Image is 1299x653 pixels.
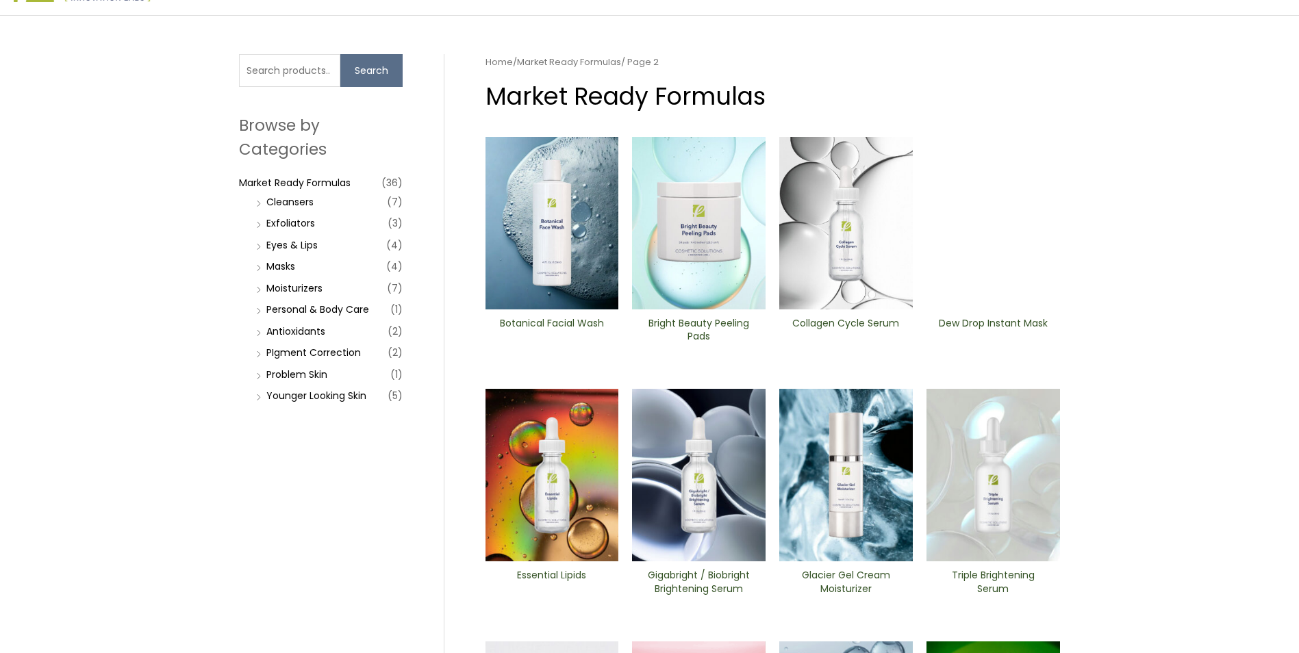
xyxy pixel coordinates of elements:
[779,137,913,309] img: Collagen Cycle Serum
[496,569,607,595] h2: Essential Lipids
[517,55,621,68] a: Market Ready Formulas
[779,389,913,561] img: Glacier Gel Moisturizer
[340,54,403,87] button: Search
[938,317,1048,348] a: Dew Drop Instant Mask
[266,368,327,381] a: Problem Skin
[632,137,766,309] img: Bright Beauty Peeling Pads
[386,257,403,276] span: (4)
[266,303,369,316] a: Personal & Body Care
[644,317,754,348] a: Bright Beauty Peeling Pads
[386,235,403,255] span: (4)
[485,55,513,68] a: Home
[485,137,619,309] img: Botanical Facial Wash
[496,317,607,343] h2: Botanical Facial Wash
[388,214,403,233] span: (3)
[239,114,403,160] h2: Browse by Categories
[239,176,351,190] a: Market Ready Formulas
[791,317,901,343] h2: Collagen Cycle Serum
[387,192,403,212] span: (7)
[387,279,403,298] span: (7)
[388,386,403,405] span: (5)
[266,389,366,402] a: Younger Looking Skin
[926,137,1060,309] img: Dew Drop Instant Mask
[266,346,361,359] a: PIgment Correction
[496,569,607,600] a: Essential Lipids
[644,317,754,343] h2: Bright Beauty Peeling Pads
[266,324,325,338] a: Antioxidants
[388,322,403,341] span: (2)
[266,259,295,273] a: Masks
[390,365,403,384] span: (1)
[485,54,1060,71] nav: Breadcrumb
[496,317,607,348] a: Botanical Facial Wash
[485,389,619,561] img: Essential Lipids
[485,79,1060,113] h1: Market Ready Formulas
[390,300,403,319] span: (1)
[632,389,766,561] img: Gigabright / Biobright Brightening Serum​
[938,569,1048,595] h2: Triple ​Brightening Serum
[266,216,315,230] a: Exfoliators
[644,569,754,600] a: Gigabright / Biobright Brightening Serum​
[266,195,314,209] a: Cleansers
[938,569,1048,600] a: Triple ​Brightening Serum
[926,389,1060,561] img: Triple ​Brightening Serum
[791,569,901,600] a: Glacier Gel Cream Moisturizer
[239,54,340,87] input: Search products…
[381,173,403,192] span: (36)
[266,281,323,295] a: Moisturizers
[388,343,403,362] span: (2)
[644,569,754,595] h2: Gigabright / Biobright Brightening Serum​
[938,317,1048,343] h2: Dew Drop Instant Mask
[791,569,901,595] h2: Glacier Gel Cream Moisturizer
[266,238,318,252] a: Eyes & Lips
[791,317,901,348] a: Collagen Cycle Serum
